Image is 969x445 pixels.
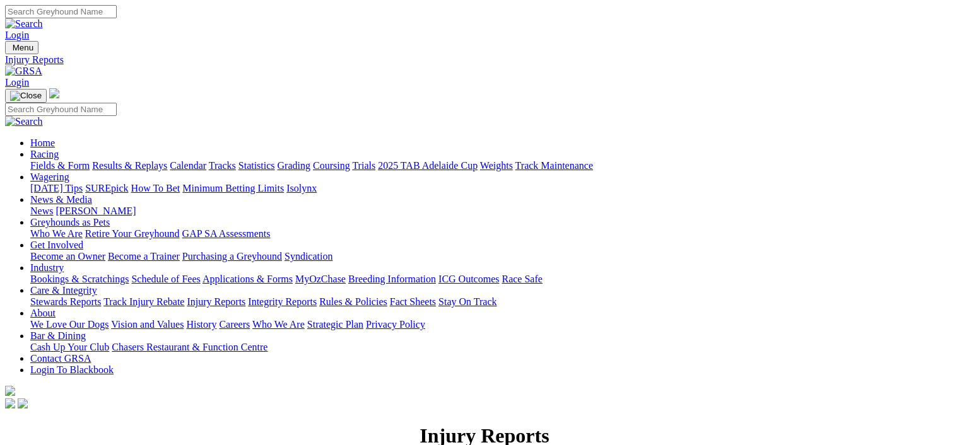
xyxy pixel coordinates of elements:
[131,183,180,194] a: How To Bet
[18,398,28,408] img: twitter.svg
[30,342,109,352] a: Cash Up Your Club
[85,183,128,194] a: SUREpick
[30,160,90,171] a: Fields & Form
[30,160,964,171] div: Racing
[30,228,964,240] div: Greyhounds as Pets
[203,274,293,284] a: Applications & Forms
[112,342,267,352] a: Chasers Restaurant & Function Centre
[5,77,29,88] a: Login
[108,251,180,262] a: Become a Trainer
[170,160,206,171] a: Calendar
[103,296,184,307] a: Track Injury Rebate
[111,319,184,330] a: Vision and Values
[92,160,167,171] a: Results & Replays
[30,205,964,217] div: News & Media
[5,54,964,66] a: Injury Reports
[30,183,83,194] a: [DATE] Tips
[313,160,350,171] a: Coursing
[5,398,15,408] img: facebook.svg
[30,285,97,296] a: Care & Integrity
[30,330,86,341] a: Bar & Dining
[307,319,363,330] a: Strategic Plan
[30,251,964,262] div: Get Involved
[5,103,117,116] input: Search
[30,217,110,228] a: Greyhounds as Pets
[5,66,42,77] img: GRSA
[131,274,200,284] a: Schedule of Fees
[502,274,542,284] a: Race Safe
[30,194,92,205] a: News & Media
[286,183,317,194] a: Isolynx
[438,296,496,307] a: Stay On Track
[30,296,964,308] div: Care & Integrity
[30,149,59,159] a: Racing
[30,228,83,239] a: Who We Are
[49,88,59,98] img: logo-grsa-white.png
[30,342,964,353] div: Bar & Dining
[319,296,387,307] a: Rules & Policies
[30,364,114,375] a: Login To Blackbook
[30,171,69,182] a: Wagering
[209,160,236,171] a: Tracks
[238,160,275,171] a: Statistics
[186,319,216,330] a: History
[248,296,317,307] a: Integrity Reports
[252,319,305,330] a: Who We Are
[30,353,91,364] a: Contact GRSA
[480,160,513,171] a: Weights
[5,30,29,40] a: Login
[348,274,436,284] a: Breeding Information
[182,183,284,194] a: Minimum Betting Limits
[30,183,964,194] div: Wagering
[366,319,425,330] a: Privacy Policy
[5,386,15,396] img: logo-grsa-white.png
[30,274,129,284] a: Bookings & Scratchings
[515,160,593,171] a: Track Maintenance
[295,274,346,284] a: MyOzChase
[85,228,180,239] a: Retire Your Greyhound
[378,160,478,171] a: 2025 TAB Adelaide Cup
[30,319,109,330] a: We Love Our Dogs
[30,240,83,250] a: Get Involved
[5,116,43,127] img: Search
[13,43,33,52] span: Menu
[30,296,101,307] a: Stewards Reports
[56,205,136,216] a: [PERSON_NAME]
[5,89,47,103] button: Toggle navigation
[5,18,43,30] img: Search
[30,319,964,330] div: About
[30,205,53,216] a: News
[182,251,282,262] a: Purchasing a Greyhound
[30,251,105,262] a: Become an Owner
[30,137,55,148] a: Home
[30,274,964,285] div: Industry
[5,5,117,18] input: Search
[278,160,310,171] a: Grading
[390,296,436,307] a: Fact Sheets
[10,91,42,101] img: Close
[352,160,375,171] a: Trials
[182,228,271,239] a: GAP SA Assessments
[438,274,499,284] a: ICG Outcomes
[30,308,56,318] a: About
[187,296,245,307] a: Injury Reports
[5,41,38,54] button: Toggle navigation
[285,251,332,262] a: Syndication
[30,262,64,273] a: Industry
[219,319,250,330] a: Careers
